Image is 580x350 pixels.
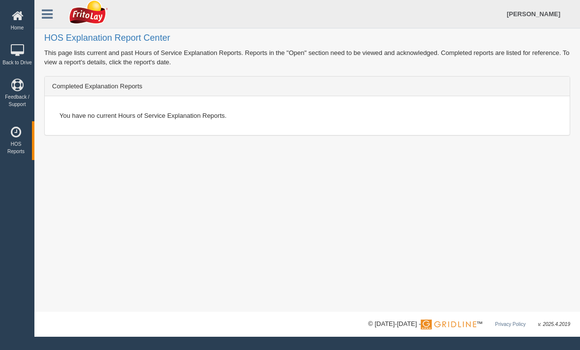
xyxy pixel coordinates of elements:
[538,322,570,327] span: v. 2025.4.2019
[495,322,525,327] a: Privacy Policy
[52,104,562,128] div: You have no current Hours of Service Explanation Reports.
[45,77,570,96] div: Completed Explanation Reports
[421,320,476,329] img: Gridline
[368,319,570,329] div: © [DATE]-[DATE] - ™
